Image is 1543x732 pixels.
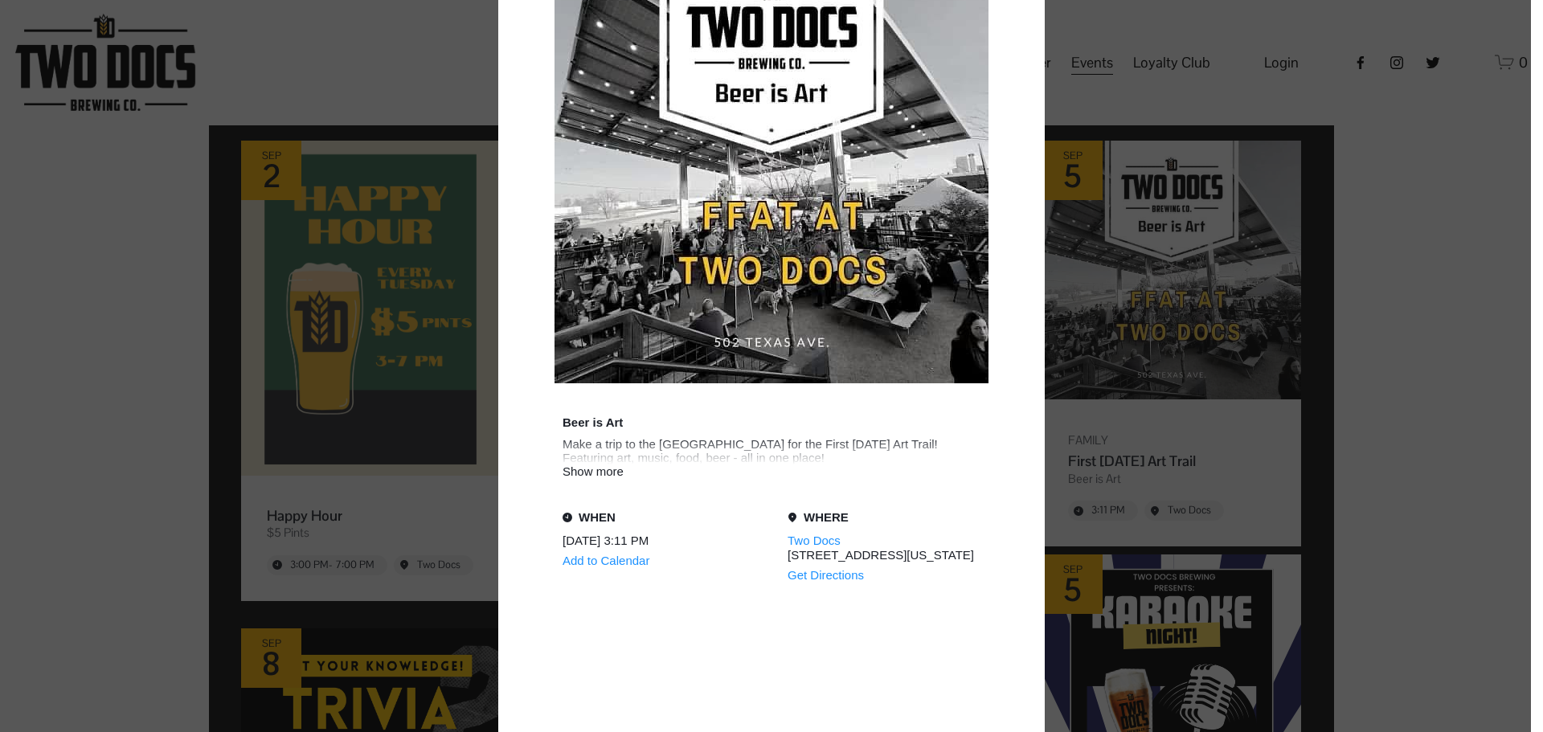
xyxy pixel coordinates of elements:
[788,534,841,548] a: Two Docs
[563,415,980,429] div: Event tags
[788,568,864,583] a: Get Directions
[563,464,980,478] div: Show more
[563,534,755,547] div: [DATE] 3:11 PM
[563,554,649,568] div: Add to Calendar
[804,510,849,524] div: Where
[788,548,980,562] div: [STREET_ADDRESS][US_STATE]
[563,437,980,464] div: Make a trip to the [GEOGRAPHIC_DATA] for the First [DATE] Art Trail! Featuring art, music, food, ...
[579,510,616,524] div: When
[563,415,623,429] div: Beer is Art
